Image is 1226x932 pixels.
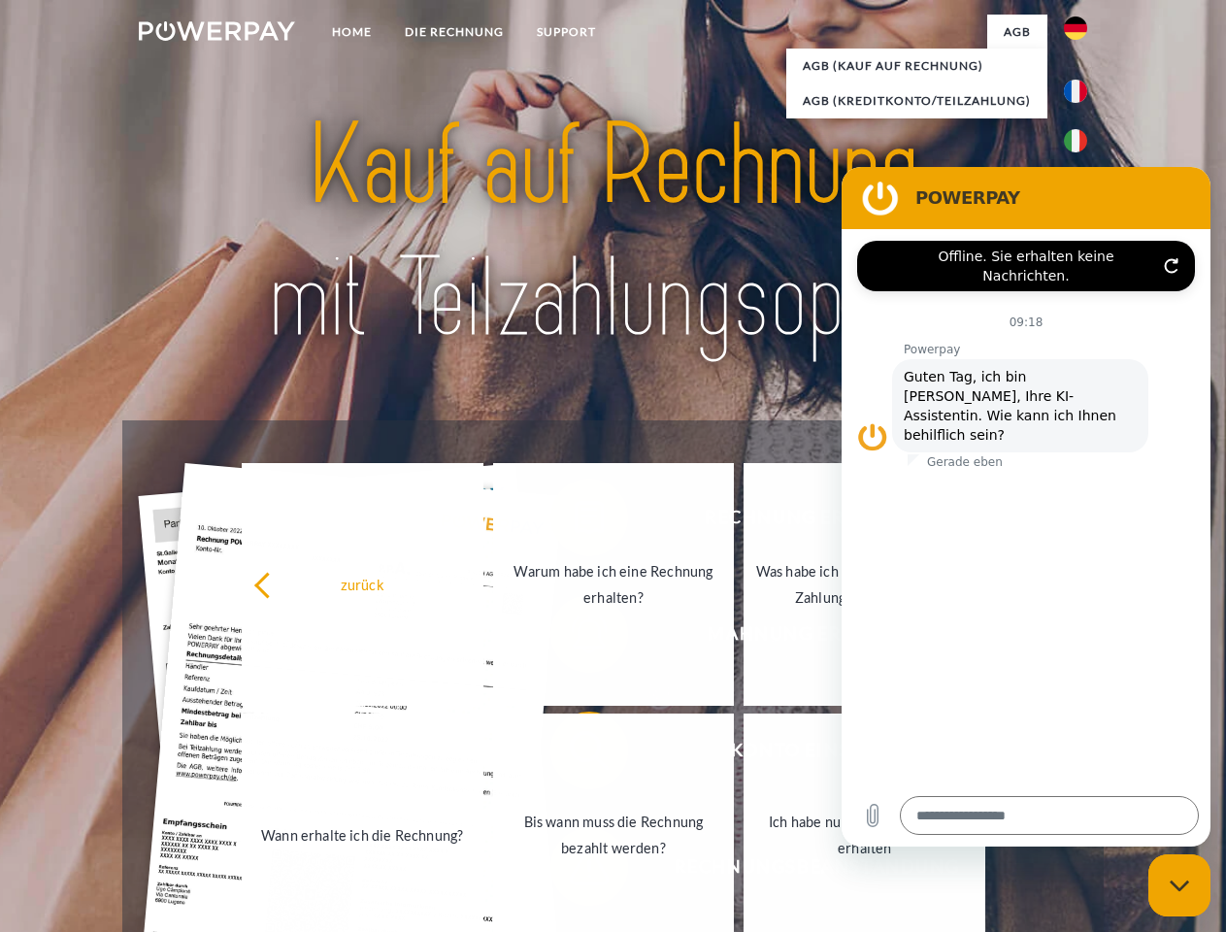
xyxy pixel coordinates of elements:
[744,463,985,706] a: Was habe ich noch offen, ist meine Zahlung eingegangen?
[253,821,472,848] div: Wann erhalte ich die Rechnung?
[505,558,723,611] div: Warum habe ich eine Rechnung erhalten?
[520,15,613,50] a: SUPPORT
[253,571,472,597] div: zurück
[786,83,1047,118] a: AGB (Kreditkonto/Teilzahlung)
[1064,80,1087,103] img: fr
[755,809,974,861] div: Ich habe nur eine Teillieferung erhalten
[786,49,1047,83] a: AGB (Kauf auf Rechnung)
[139,21,295,41] img: logo-powerpay-white.svg
[315,15,388,50] a: Home
[1064,17,1087,40] img: de
[987,15,1047,50] a: agb
[388,15,520,50] a: DIE RECHNUNG
[1064,129,1087,152] img: it
[505,809,723,861] div: Bis wann muss die Rechnung bezahlt werden?
[842,167,1210,847] iframe: Messaging-Fenster
[185,93,1041,372] img: title-powerpay_de.svg
[1148,854,1210,916] iframe: Schaltfläche zum Öffnen des Messaging-Fensters; Konversation läuft
[755,558,974,611] div: Was habe ich noch offen, ist meine Zahlung eingegangen?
